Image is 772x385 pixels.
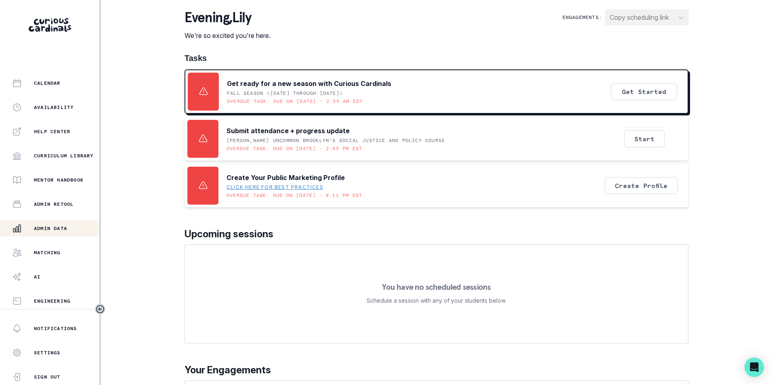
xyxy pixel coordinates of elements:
[185,31,271,40] p: We're so excited you're here.
[227,90,343,96] p: Fall Season ([DATE] through [DATE])
[227,173,345,182] p: Create Your Public Marketing Profile
[227,126,350,136] p: Submit attendance + progress update
[34,128,70,135] p: Help Center
[95,304,105,314] button: Toggle sidebar
[34,249,61,256] p: Matching
[34,80,61,86] p: Calendar
[382,283,491,291] p: You have no scheduled sessions
[34,225,67,232] p: Admin Data
[227,79,391,88] p: Get ready for a new season with Curious Cardinals
[745,358,764,377] div: Open Intercom Messenger
[34,177,84,183] p: Mentor Handbook
[34,274,40,280] p: AI
[562,14,602,21] p: Engagements:
[34,325,77,332] p: Notifications
[29,18,71,32] img: Curious Cardinals Logo
[34,201,73,207] p: Admin Retool
[227,98,363,105] p: Overdue task: Due on [DATE] • 2:59 AM EDT
[34,349,61,356] p: Settings
[34,374,61,380] p: Sign Out
[624,130,665,147] button: Start
[34,153,94,159] p: Curriculum Library
[185,53,688,63] h1: Tasks
[185,10,271,26] p: evening , Lily
[227,137,445,144] p: [PERSON_NAME] UNCOMMON Brooklyn's Social Justice and Policy Course
[227,184,323,190] a: Click here for best practices
[34,298,70,304] p: Engineering
[605,177,678,194] button: Create Profile
[34,104,73,111] p: Availability
[611,83,677,100] button: Get Started
[185,363,688,377] p: Your Engagements
[185,227,688,241] p: Upcoming sessions
[227,192,362,199] p: Overdue task: Due on [DATE] • 8:11 PM EDT
[367,296,506,305] p: Schedule a session with any of your students below.
[227,145,362,152] p: Overdue task: Due on [DATE] • 2:45 PM EST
